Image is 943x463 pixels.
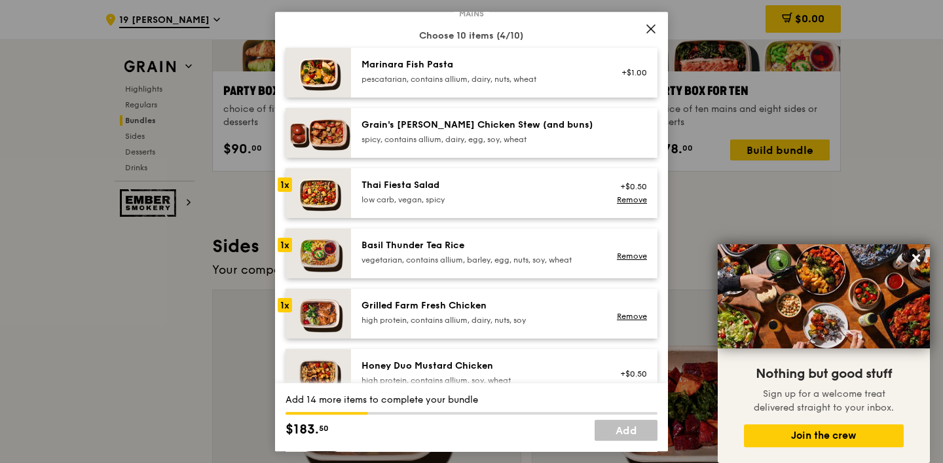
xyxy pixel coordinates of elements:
[454,9,489,19] span: Mains
[718,244,930,348] img: DSC07876-Edit02-Large.jpeg
[278,238,292,252] div: 1x
[361,255,597,265] div: vegetarian, contains allium, barley, egg, nuts, soy, wheat
[612,369,647,379] div: +$0.50
[756,366,892,382] span: Nothing but good stuff
[286,349,351,399] img: daily_normal_Honey_Duo_Mustard_Chicken__Horizontal_.jpg
[278,177,292,192] div: 1x
[612,67,647,78] div: +$1.00
[361,119,597,132] div: Grain's [PERSON_NAME] Chicken Stew (and buns)
[595,420,657,441] a: Add
[286,289,351,339] img: daily_normal_HORZ-Grilled-Farm-Fresh-Chicken.jpg
[286,229,351,278] img: daily_normal_HORZ-Basil-Thunder-Tea-Rice.jpg
[906,248,927,269] button: Close
[612,181,647,192] div: +$0.50
[286,29,657,43] div: Choose 10 items (4/10)
[286,394,657,407] div: Add 14 more items to complete your bundle
[744,424,904,447] button: Join the crew
[361,375,597,386] div: high protein, contains allium, soy, wheat
[286,108,351,158] img: daily_normal_Grains-Curry-Chicken-Stew-HORZ.jpg
[361,299,597,312] div: Grilled Farm Fresh Chicken
[361,134,597,145] div: spicy, contains allium, dairy, egg, soy, wheat
[361,315,597,325] div: high protein, contains allium, dairy, nuts, soy
[617,251,647,261] a: Remove
[361,179,597,192] div: Thai Fiesta Salad
[361,194,597,205] div: low carb, vegan, spicy
[319,423,329,434] span: 50
[361,74,597,84] div: pescatarian, contains allium, dairy, nuts, wheat
[617,195,647,204] a: Remove
[286,420,319,439] span: $183.
[286,168,351,218] img: daily_normal_Thai_Fiesta_Salad__Horizontal_.jpg
[754,388,894,413] span: Sign up for a welcome treat delivered straight to your inbox.
[617,312,647,321] a: Remove
[361,58,597,71] div: Marinara Fish Pasta
[278,298,292,312] div: 1x
[286,48,351,98] img: daily_normal_Marinara_Fish_Pasta__Horizontal_.jpg
[361,360,597,373] div: Honey Duo Mustard Chicken
[361,239,597,252] div: Basil Thunder Tea Rice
